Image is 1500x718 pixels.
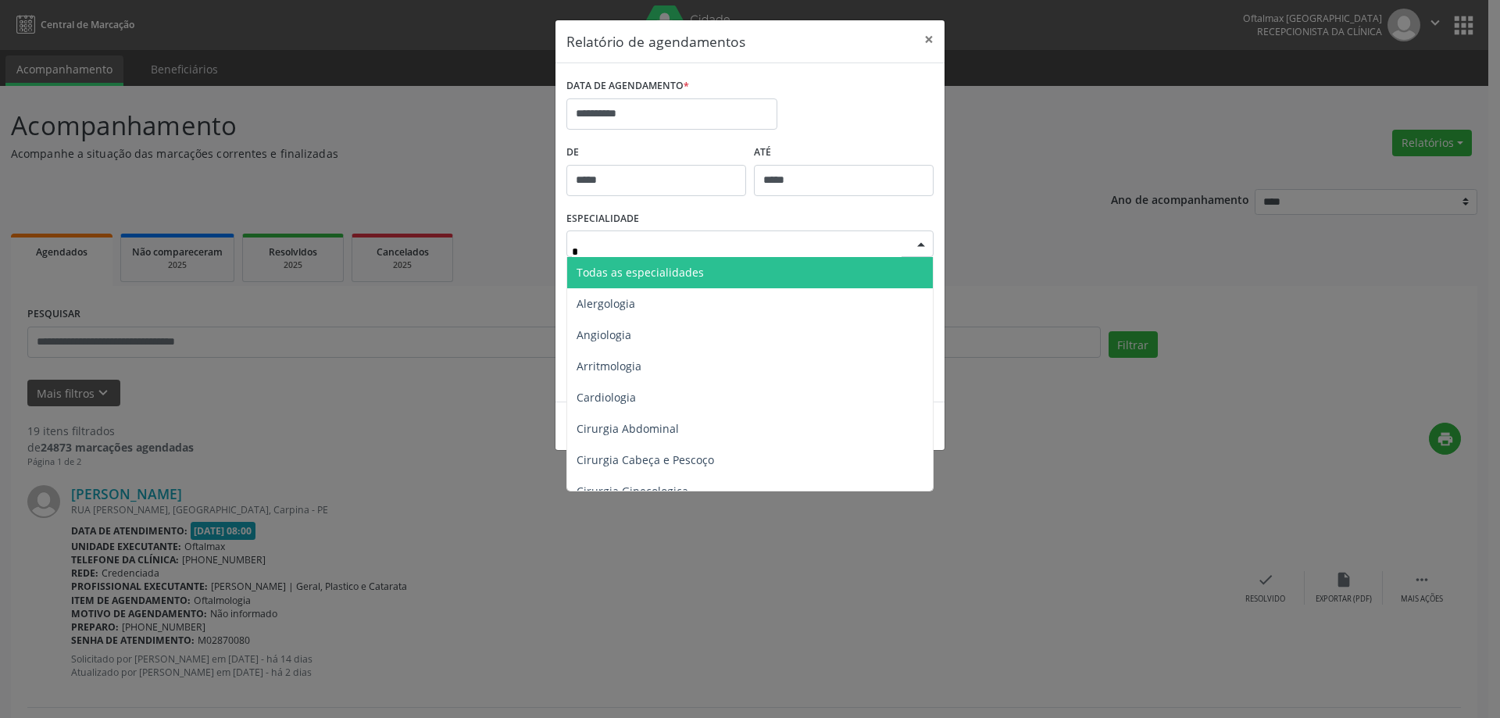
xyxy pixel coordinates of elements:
span: Arritmologia [577,359,641,373]
span: Cirurgia Abdominal [577,421,679,436]
label: DATA DE AGENDAMENTO [566,74,689,98]
label: ATÉ [754,141,934,165]
span: Cirurgia Ginecologica [577,484,688,498]
span: Cirurgia Cabeça e Pescoço [577,452,714,467]
span: Alergologia [577,296,635,311]
span: Cardiologia [577,390,636,405]
h5: Relatório de agendamentos [566,31,745,52]
label: De [566,141,746,165]
span: Angiologia [577,327,631,342]
span: Todas as especialidades [577,265,704,280]
label: ESPECIALIDADE [566,207,639,231]
button: Close [913,20,945,59]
